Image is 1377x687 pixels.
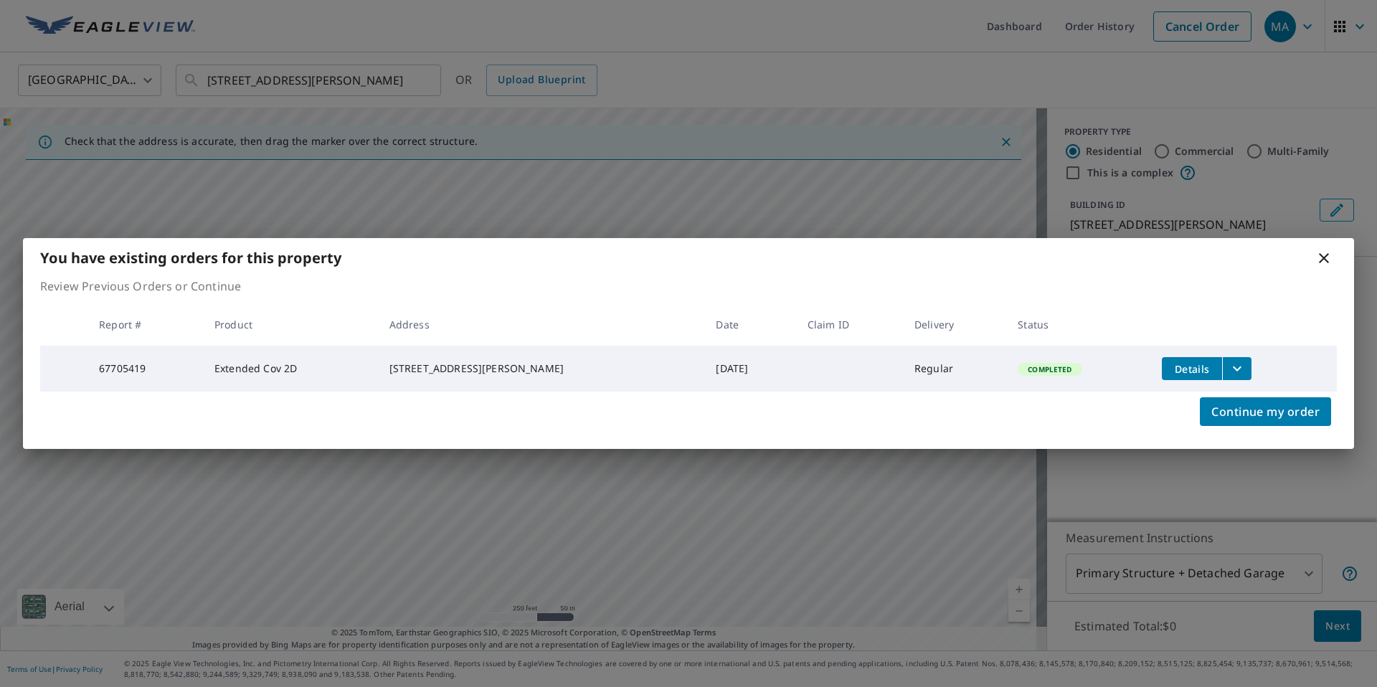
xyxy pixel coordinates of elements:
[389,361,694,376] div: [STREET_ADDRESS][PERSON_NAME]
[704,303,795,346] th: Date
[1200,397,1331,426] button: Continue my order
[1006,303,1150,346] th: Status
[40,248,341,267] b: You have existing orders for this property
[87,346,203,392] td: 67705419
[1211,402,1320,422] span: Continue my order
[1162,357,1222,380] button: detailsBtn-67705419
[203,346,378,392] td: Extended Cov 2D
[704,346,795,392] td: [DATE]
[378,303,705,346] th: Address
[1222,357,1251,380] button: filesDropdownBtn-67705419
[903,346,1006,392] td: Regular
[796,303,903,346] th: Claim ID
[40,278,1337,295] p: Review Previous Orders or Continue
[1170,362,1213,376] span: Details
[903,303,1006,346] th: Delivery
[203,303,378,346] th: Product
[87,303,203,346] th: Report #
[1019,364,1080,374] span: Completed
